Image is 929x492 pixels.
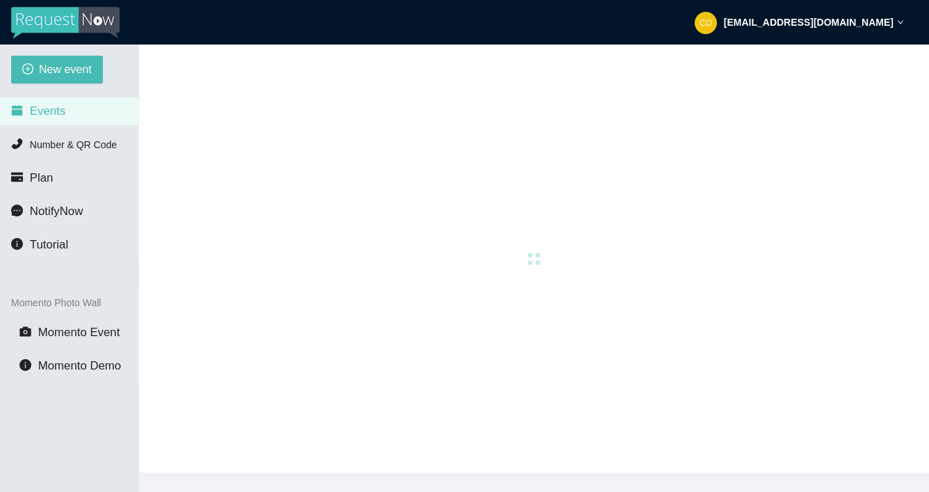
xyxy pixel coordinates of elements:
span: plus-circle [22,63,33,77]
span: phone [11,138,23,150]
span: Momento Event [38,326,120,339]
strong: [EMAIL_ADDRESS][DOMAIN_NAME] [724,17,894,28]
span: Events [30,104,65,118]
span: Plan [30,171,54,184]
span: credit-card [11,171,23,183]
span: New event [39,61,92,78]
span: Tutorial [30,238,68,251]
button: plus-circleNew event [11,56,103,84]
img: RequestNow [11,7,120,39]
span: info-circle [11,238,23,250]
span: message [11,205,23,216]
span: calendar [11,104,23,116]
span: down [897,19,904,26]
span: Number & QR Code [30,139,117,150]
span: Momento Demo [38,359,121,372]
span: NotifyNow [30,205,83,218]
span: info-circle [19,359,31,371]
span: camera [19,326,31,338]
img: 80ccb84ea51d40aec798d9c2fdf281a2 [695,12,717,34]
